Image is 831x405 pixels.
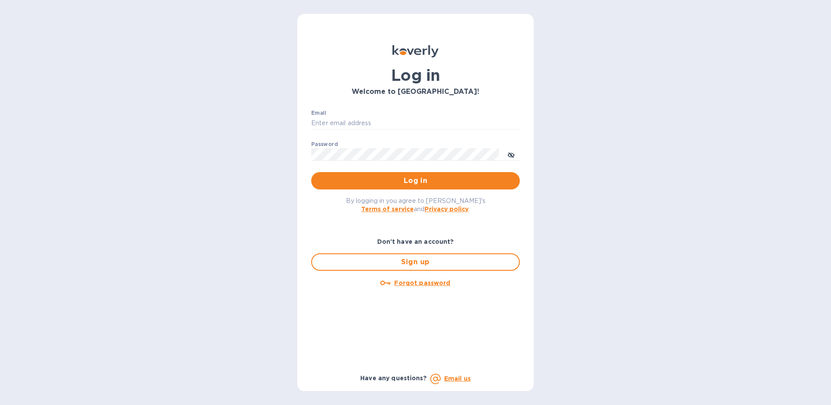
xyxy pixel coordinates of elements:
[311,66,520,84] h1: Log in
[311,88,520,96] h3: Welcome to [GEOGRAPHIC_DATA]!
[311,117,520,130] input: Enter email address
[346,197,485,212] span: By logging in you agree to [PERSON_NAME]'s and .
[311,253,520,271] button: Sign up
[425,206,469,212] a: Privacy policy
[444,375,471,382] a: Email us
[392,45,439,57] img: Koverly
[311,142,338,147] label: Password
[360,375,427,382] b: Have any questions?
[394,279,450,286] u: Forgot password
[318,176,513,186] span: Log in
[361,206,414,212] a: Terms of service
[319,257,512,267] span: Sign up
[311,110,326,116] label: Email
[377,238,454,245] b: Don't have an account?
[311,172,520,189] button: Log in
[502,146,520,163] button: toggle password visibility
